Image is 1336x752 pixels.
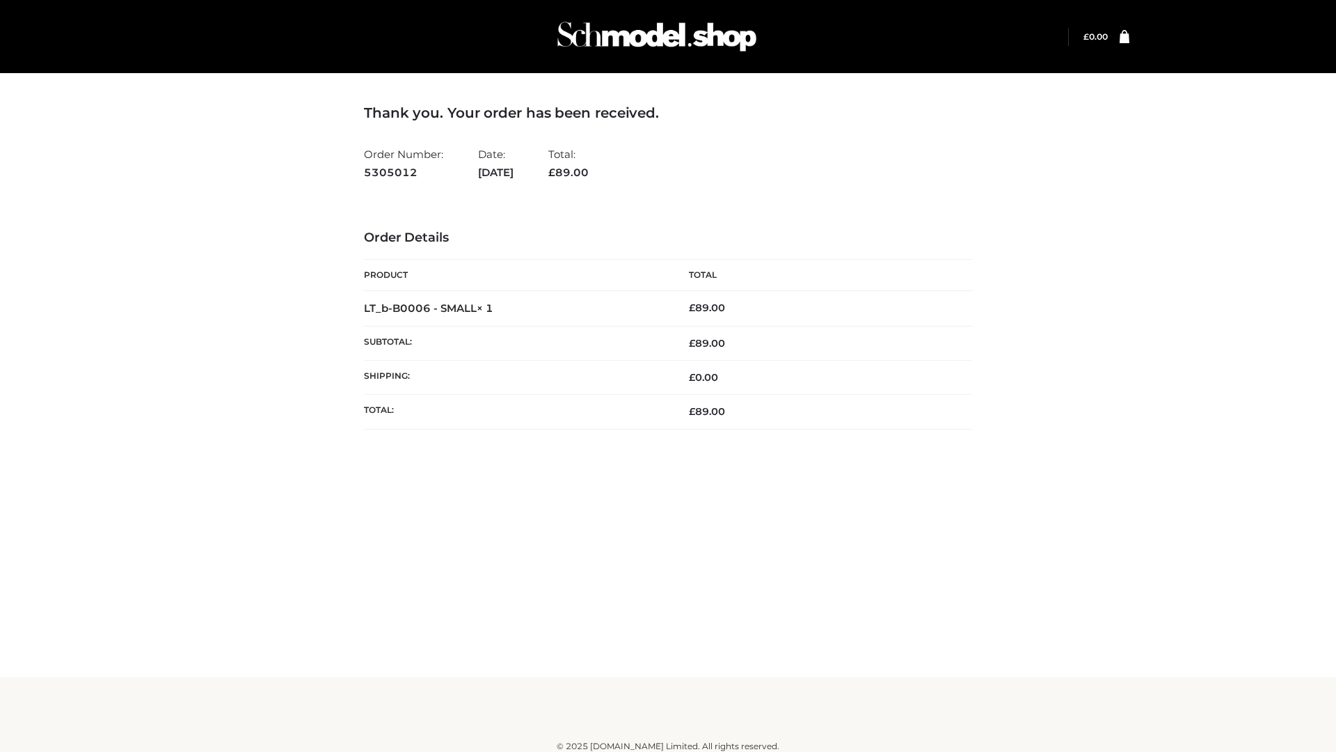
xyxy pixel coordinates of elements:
span: 89.00 [689,337,725,350]
th: Subtotal: [364,326,668,360]
strong: [DATE] [478,164,514,182]
th: Shipping: [364,361,668,395]
span: £ [689,405,695,418]
li: Date: [478,142,514,185]
span: £ [689,301,695,314]
strong: LT_b-B0006 - SMALL [364,301,493,315]
span: 89.00 [548,166,589,179]
span: £ [1083,31,1089,42]
span: £ [548,166,555,179]
li: Order Number: [364,142,443,185]
span: £ [689,371,695,384]
th: Total [668,260,972,291]
bdi: 0.00 [1083,31,1108,42]
img: Schmodel Admin 964 [552,9,761,64]
th: Product [364,260,668,291]
h3: Thank you. Your order has been received. [364,104,972,121]
bdi: 0.00 [689,371,718,384]
span: 89.00 [689,405,725,418]
li: Total: [548,142,589,185]
span: £ [689,337,695,350]
bdi: 89.00 [689,301,725,314]
a: £0.00 [1083,31,1108,42]
h3: Order Details [364,230,972,246]
strong: 5305012 [364,164,443,182]
th: Total: [364,395,668,429]
strong: × 1 [477,301,493,315]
